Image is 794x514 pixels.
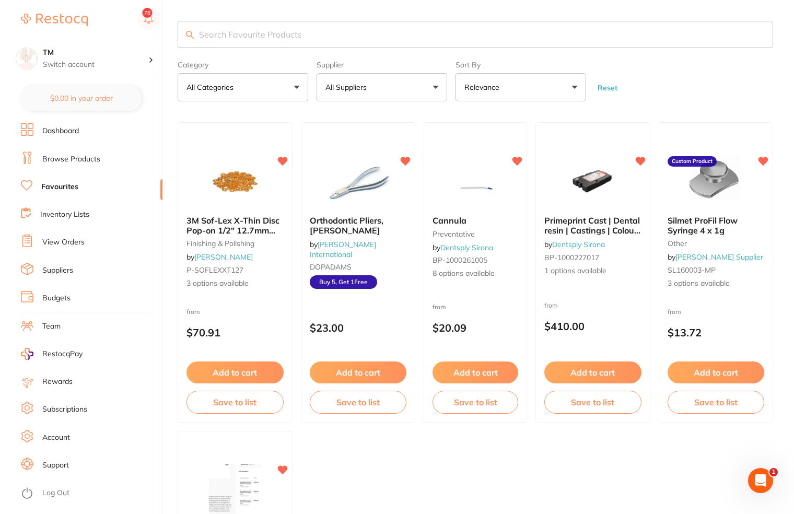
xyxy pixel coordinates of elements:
[433,391,518,414] button: Save to list
[668,156,717,167] label: Custom Product
[310,275,377,289] span: Buy 5, Get 1 Free
[42,126,79,136] a: Dashboard
[21,485,159,502] button: Log Out
[178,61,308,69] label: Category
[456,73,586,101] button: Relevance
[668,265,716,275] span: SL160003-MP
[668,216,765,235] b: Silmet ProFil Flow Syringe 4 x 1g
[194,252,253,262] a: [PERSON_NAME]
[186,265,243,275] span: P-SOFLEXXT127
[310,240,376,259] a: [PERSON_NAME] International
[186,278,284,289] span: 3 options available
[433,322,518,334] p: $20.09
[310,322,407,334] p: $23.00
[544,253,599,262] span: BP-1000227017
[310,262,352,272] span: DOPADAMS
[433,361,518,383] button: Add to cart
[42,488,69,498] a: Log Out
[201,155,269,207] img: 3M Sof-Lex X-Thin Disc Pop-on 1/2" 12.7mm 85/pk
[668,326,765,338] p: $13.72
[42,404,87,415] a: Subscriptions
[668,252,763,262] span: by
[433,230,518,238] small: preventative
[186,308,200,316] span: from
[668,215,738,235] span: Silmet ProFil Flow Syringe 4 x 1g
[317,61,447,69] label: Supplier
[769,468,778,476] span: 1
[21,14,88,26] img: Restocq Logo
[186,252,253,262] span: by
[544,391,641,414] button: Save to list
[682,155,750,207] img: Silmet ProFil Flow Syringe 4 x 1g
[441,155,509,207] img: Cannula
[42,349,83,359] span: RestocqPay
[544,266,641,276] span: 1 options available
[544,320,641,332] p: $410.00
[42,237,85,248] a: View Orders
[668,239,765,248] small: other
[559,155,627,207] img: Primeprint Cast | Dental resin | Castings | Colour code: red | 1000 g
[42,321,61,332] a: Team
[544,301,558,309] span: from
[310,215,383,235] span: Orthodontic Pliers, [PERSON_NAME]
[594,83,621,92] button: Reset
[317,73,447,101] button: All Suppliers
[178,21,773,48] input: Search Favourite Products
[310,240,376,259] span: by
[42,433,70,443] a: Account
[42,293,71,303] a: Budgets
[186,361,284,383] button: Add to cart
[42,377,73,387] a: Rewards
[544,216,641,235] b: Primeprint Cast | Dental resin | Castings | Colour code: red | 1000 g
[42,460,69,471] a: Support
[43,60,148,70] p: Switch account
[42,154,100,165] a: Browse Products
[433,215,466,226] span: Cannula
[310,216,407,235] b: Orthodontic Pliers, Adams
[668,361,765,383] button: Add to cart
[42,265,73,276] a: Suppliers
[433,303,446,311] span: from
[325,82,371,92] p: All Suppliers
[440,243,493,252] a: Dentsply Sirona
[186,216,284,235] b: 3M Sof-Lex X-Thin Disc Pop-on 1/2" 12.7mm 85/pk
[43,48,148,58] h4: TM
[186,82,238,92] p: All Categories
[433,255,487,265] span: BP-1000261005
[433,268,518,279] span: 8 options available
[668,391,765,414] button: Save to list
[186,215,279,245] span: 3M Sof-Lex X-Thin Disc Pop-on 1/2" 12.7mm 85/pk
[178,73,308,101] button: All Categories
[40,209,89,220] a: Inventory Lists
[433,243,493,252] span: by
[748,468,773,493] iframe: Intercom live chat
[544,215,640,245] span: Primeprint Cast | Dental resin | Castings | Colour code: red | 1000 g
[668,308,681,316] span: from
[456,61,586,69] label: Sort By
[186,326,284,338] p: $70.91
[544,361,641,383] button: Add to cart
[21,348,33,360] img: RestocqPay
[310,361,407,383] button: Add to cart
[21,8,88,32] a: Restocq Logo
[186,239,284,248] small: finishing & polishing
[16,48,37,69] img: TM
[21,348,83,360] a: RestocqPay
[544,240,605,249] span: by
[324,155,392,207] img: Orthodontic Pliers, Adams
[668,278,765,289] span: 3 options available
[464,82,504,92] p: Relevance
[433,216,518,225] b: Cannula
[21,86,142,111] button: $0.00 in your order
[552,240,605,249] a: Dentsply Sirona
[675,252,763,262] a: [PERSON_NAME] Supplier
[310,391,407,414] button: Save to list
[41,182,78,192] a: Favourites
[186,391,284,414] button: Save to list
